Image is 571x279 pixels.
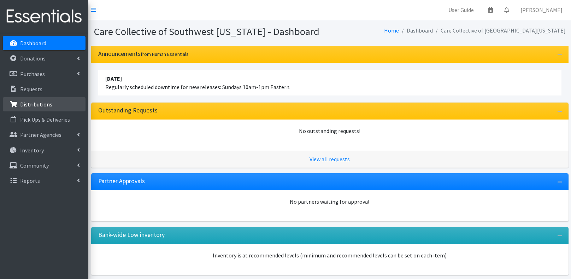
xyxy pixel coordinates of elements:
[310,156,350,163] a: View all requests
[3,67,86,81] a: Purchases
[433,25,566,36] li: Care Collective of [GEOGRAPHIC_DATA][US_STATE]
[20,131,61,138] p: Partner Agencies
[3,82,86,96] a: Requests
[384,27,399,34] a: Home
[515,3,568,17] a: [PERSON_NAME]
[3,97,86,111] a: Distributions
[141,51,189,57] small: from Human Essentials
[20,101,52,108] p: Distributions
[98,70,561,95] li: Regularly scheduled downtime for new releases: Sundays 10am-1pm Eastern.
[3,158,86,173] a: Community
[94,25,327,38] h1: Care Collective of Southwest [US_STATE] - Dashboard
[3,174,86,188] a: Reports
[20,70,45,77] p: Purchases
[3,36,86,50] a: Dashboard
[3,143,86,157] a: Inventory
[98,127,561,135] div: No outstanding requests!
[20,162,49,169] p: Community
[3,112,86,127] a: Pick Ups & Deliveries
[98,197,561,206] div: No partners waiting for approval
[20,40,46,47] p: Dashboard
[98,107,158,114] h3: Outstanding Requests
[3,51,86,65] a: Donations
[399,25,433,36] li: Dashboard
[20,86,42,93] p: Requests
[443,3,479,17] a: User Guide
[98,251,561,260] p: Inventory is at recommended levels (minimum and recommended levels can be set on each item)
[98,50,189,58] h3: Announcements
[105,75,122,82] strong: [DATE]
[3,128,86,142] a: Partner Agencies
[20,55,46,62] p: Donations
[98,178,145,185] h3: Partner Approvals
[20,147,44,154] p: Inventory
[3,5,86,28] img: HumanEssentials
[98,231,165,239] h3: Bank-wide Low inventory
[20,177,40,184] p: Reports
[20,116,70,123] p: Pick Ups & Deliveries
